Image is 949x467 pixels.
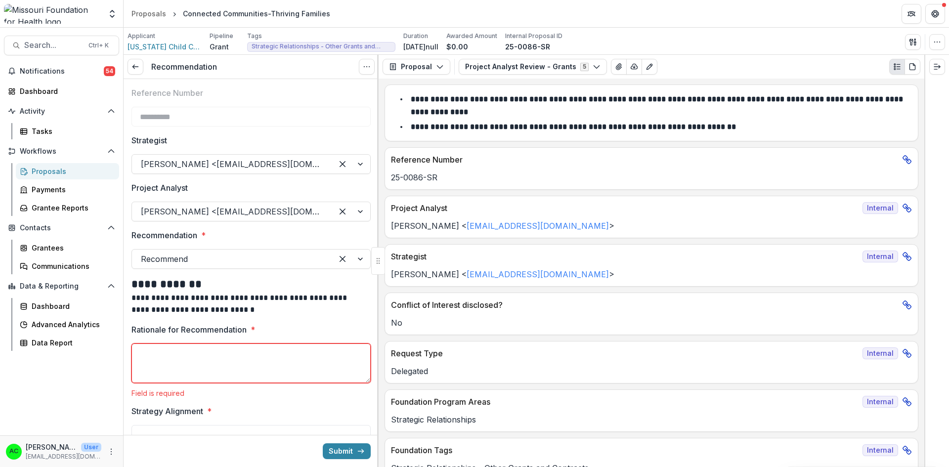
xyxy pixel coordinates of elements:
[642,59,657,75] button: Edit as form
[32,301,111,311] div: Dashboard
[391,171,912,183] p: 25-0086-SR
[252,43,391,50] span: Strategic Relationships - Other Grants and Contracts
[131,389,371,397] div: Field is required
[391,268,912,280] p: [PERSON_NAME] < >
[467,221,609,231] a: [EMAIL_ADDRESS][DOMAIN_NAME]
[863,444,898,456] span: Internal
[863,202,898,214] span: Internal
[4,220,119,236] button: Open Contacts
[403,42,438,52] p: [DATE]null
[32,338,111,348] div: Data Report
[4,278,119,294] button: Open Data & Reporting
[446,42,468,52] p: $0.00
[391,396,859,408] p: Foundation Program Areas
[131,405,203,417] p: Strategy Alignment
[32,243,111,253] div: Grantees
[20,107,103,116] span: Activity
[210,32,233,41] p: Pipeline
[20,282,103,291] span: Data & Reporting
[391,202,859,214] p: Project Analyst
[4,143,119,159] button: Open Workflows
[925,4,945,24] button: Get Help
[863,396,898,408] span: Internal
[20,224,103,232] span: Contacts
[391,317,912,329] p: No
[128,42,202,52] a: [US_STATE] Child Care Association
[26,442,77,452] p: [PERSON_NAME]
[16,258,119,274] a: Communications
[105,4,119,24] button: Open entity switcher
[383,59,450,75] button: Proposal
[131,182,188,194] p: Project Analyst
[467,269,609,279] a: [EMAIL_ADDRESS][DOMAIN_NAME]
[889,59,905,75] button: Plaintext view
[446,32,497,41] p: Awarded Amount
[16,181,119,198] a: Payments
[151,62,217,72] h3: Recommendation
[26,452,101,461] p: [EMAIL_ADDRESS][DOMAIN_NAME]
[391,347,859,359] p: Request Type
[391,251,859,262] p: Strategist
[403,32,428,41] p: Duration
[32,166,111,176] div: Proposals
[20,86,111,96] div: Dashboard
[905,59,920,75] button: PDF view
[210,42,229,52] p: Grant
[128,6,334,21] nav: breadcrumb
[929,59,945,75] button: Expand right
[32,261,111,271] div: Communications
[863,251,898,262] span: Internal
[4,103,119,119] button: Open Activity
[32,203,111,213] div: Grantee Reports
[4,83,119,99] a: Dashboard
[335,251,350,267] div: Clear selected options
[391,299,898,311] p: Conflict of Interest disclosed?
[183,8,330,19] div: Connected Communities-Thriving Families
[9,448,18,455] div: Alyssa Curran
[131,134,167,146] p: Strategist
[391,220,912,232] p: [PERSON_NAME] < >
[20,147,103,156] span: Workflows
[902,4,921,24] button: Partners
[16,335,119,351] a: Data Report
[32,126,111,136] div: Tasks
[391,365,912,377] p: Delegated
[16,123,119,139] a: Tasks
[611,59,627,75] button: View Attached Files
[505,42,550,52] p: 25-0086-SR
[128,6,170,21] a: Proposals
[4,36,119,55] button: Search...
[247,32,262,41] p: Tags
[391,444,859,456] p: Foundation Tags
[105,446,117,458] button: More
[104,66,115,76] span: 54
[16,240,119,256] a: Grantees
[131,324,247,336] p: Rationale for Recommendation
[391,154,898,166] p: Reference Number
[32,184,111,195] div: Payments
[4,4,101,24] img: Missouri Foundation for Health logo
[359,59,375,75] button: Options
[505,32,562,41] p: Internal Proposal ID
[24,41,83,50] span: Search...
[128,32,155,41] p: Applicant
[459,59,607,75] button: Project Analyst Review - Grants5
[16,298,119,314] a: Dashboard
[86,40,111,51] div: Ctrl + K
[81,443,101,452] p: User
[131,8,166,19] div: Proposals
[323,443,371,459] button: Submit
[32,319,111,330] div: Advanced Analytics
[335,204,350,219] div: Clear selected options
[863,347,898,359] span: Internal
[16,163,119,179] a: Proposals
[16,200,119,216] a: Grantee Reports
[131,229,197,241] p: Recommendation
[16,316,119,333] a: Advanced Analytics
[20,67,104,76] span: Notifications
[335,156,350,172] div: Clear selected options
[131,87,203,99] p: Reference Number
[4,63,119,79] button: Notifications54
[391,414,912,425] p: Strategic Relationships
